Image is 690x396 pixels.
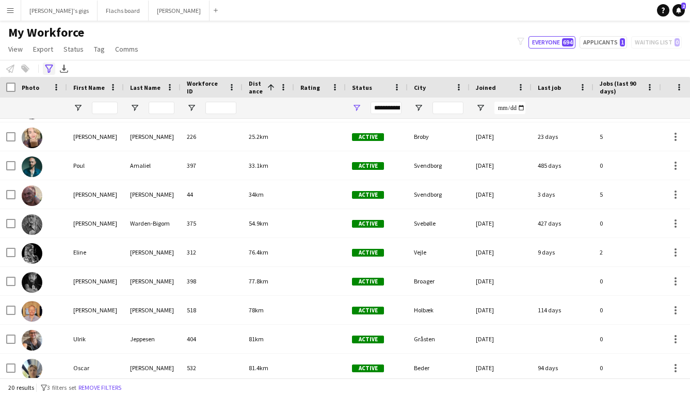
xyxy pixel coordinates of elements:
[408,354,470,382] div: Beder
[470,296,532,324] div: [DATE]
[205,102,236,114] input: Workforce ID Filter Input
[67,354,124,382] div: Oscar
[532,122,593,151] div: 23 days
[538,84,561,91] span: Last job
[593,122,661,151] div: 5
[8,25,84,40] span: My Workforce
[408,296,470,324] div: Holbæk
[181,122,243,151] div: 226
[408,209,470,237] div: Svebølle
[249,364,268,372] span: 81.4km
[249,191,264,198] span: 34km
[494,102,525,114] input: Joined Filter Input
[124,209,181,237] div: Warden-Bigom
[532,354,593,382] div: 94 days
[408,325,470,353] div: Gråsten
[593,180,661,209] div: 5
[130,84,161,91] span: Last Name
[58,62,70,75] app-action-btn: Export XLSX
[408,122,470,151] div: Broby
[92,102,118,114] input: First Name Filter Input
[22,84,39,91] span: Photo
[67,267,124,295] div: [PERSON_NAME]
[470,180,532,209] div: [DATE]
[352,278,384,286] span: Active
[593,354,661,382] div: 0
[532,296,593,324] div: 114 days
[43,62,55,75] app-action-btn: Advanced filters
[181,151,243,180] div: 397
[532,151,593,180] div: 485 days
[352,365,384,372] span: Active
[249,133,268,140] span: 25.2km
[76,382,123,393] button: Remove filters
[67,296,124,324] div: [PERSON_NAME]
[73,103,83,113] button: Open Filter Menu
[470,238,532,266] div: [DATE]
[249,277,268,285] span: 77.8km
[124,296,181,324] div: [PERSON_NAME]
[59,42,88,56] a: Status
[67,238,124,266] div: Eline
[67,180,124,209] div: [PERSON_NAME]
[620,38,625,46] span: 1
[593,151,661,180] div: 0
[470,267,532,295] div: [DATE]
[33,44,53,54] span: Export
[249,248,268,256] span: 76.4km
[414,84,426,91] span: City
[124,267,181,295] div: [PERSON_NAME]
[470,354,532,382] div: [DATE]
[22,359,42,379] img: Oscar Thorup Jønsson
[4,42,27,56] a: View
[562,38,573,46] span: 694
[352,307,384,314] span: Active
[187,80,224,95] span: Workforce ID
[124,238,181,266] div: [PERSON_NAME]
[681,3,686,9] span: 2
[414,103,423,113] button: Open Filter Menu
[115,44,138,54] span: Comms
[532,209,593,237] div: 427 days
[249,162,268,169] span: 33.1km
[90,42,109,56] a: Tag
[352,336,384,343] span: Active
[187,103,196,113] button: Open Filter Menu
[470,122,532,151] div: [DATE]
[352,133,384,141] span: Active
[470,325,532,353] div: [DATE]
[124,151,181,180] div: Amaliel
[22,185,42,206] img: Jon Bjarnason
[181,267,243,295] div: 398
[249,306,264,314] span: 78km
[408,151,470,180] div: Svendborg
[181,354,243,382] div: 532
[181,296,243,324] div: 518
[29,42,57,56] a: Export
[672,4,685,17] a: 2
[67,151,124,180] div: Poul
[408,180,470,209] div: Svendborg
[149,1,210,21] button: [PERSON_NAME]
[352,84,372,91] span: Status
[532,238,593,266] div: 9 days
[67,122,124,151] div: [PERSON_NAME]
[22,330,42,351] img: Ulrik Jeppesen
[22,301,42,322] img: Kasper Larsen
[600,80,642,95] span: Jobs (last 90 days)
[580,36,627,49] button: Applicants1
[124,122,181,151] div: [PERSON_NAME]
[593,209,661,237] div: 0
[22,156,42,177] img: Poul Amaliel
[21,1,98,21] button: [PERSON_NAME]'s gigs
[476,103,485,113] button: Open Filter Menu
[593,267,661,295] div: 0
[470,209,532,237] div: [DATE]
[47,384,76,391] span: 3 filters set
[300,84,320,91] span: Rating
[124,180,181,209] div: [PERSON_NAME]
[181,325,243,353] div: 404
[593,296,661,324] div: 0
[124,354,181,382] div: [PERSON_NAME]
[249,219,268,227] span: 54.9km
